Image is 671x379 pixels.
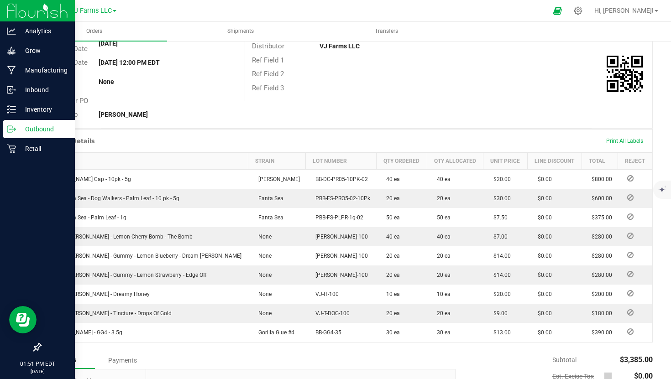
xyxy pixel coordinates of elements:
[489,291,511,297] span: $20.00
[99,78,114,85] strong: None
[252,42,284,50] span: Distributor
[311,329,341,336] span: BB-GG4-35
[7,66,16,75] inline-svg: Manufacturing
[7,105,16,114] inline-svg: Inventory
[252,84,284,92] span: Ref Field 3
[215,27,266,35] span: Shipments
[432,272,451,278] span: 20 ea
[382,176,400,182] span: 40 ea
[254,214,283,221] span: Fanta Sea
[7,125,16,134] inline-svg: Outbound
[382,310,400,317] span: 20 ea
[254,176,300,182] span: [PERSON_NAME]
[489,253,511,259] span: $14.00
[587,310,612,317] span: $180.00
[16,124,71,135] p: Outbound
[314,22,459,41] a: Transfers
[47,214,126,221] span: BB - Fanta Sea - Palm Leaf - 1g
[16,65,71,76] p: Manufacturing
[533,195,552,202] span: $0.00
[362,27,410,35] span: Transfers
[587,253,612,259] span: $280.00
[254,310,272,317] span: None
[382,253,400,259] span: 20 ea
[489,329,511,336] span: $13.00
[311,253,368,259] span: [PERSON_NAME]-100
[624,195,637,200] span: Reject Inventory
[254,253,272,259] span: None
[7,144,16,153] inline-svg: Retail
[95,352,150,369] div: Payments
[587,234,612,240] span: $280.00
[254,329,294,336] span: Gorilla Glue #4
[624,252,637,258] span: Reject Inventory
[168,22,313,41] a: Shipments
[606,138,643,144] span: Print All Labels
[311,234,368,240] span: [PERSON_NAME]-100
[7,85,16,94] inline-svg: Inbound
[382,234,400,240] span: 40 ea
[41,152,248,169] th: Item
[47,195,179,202] span: BB - Fanta Sea - Dog Walkers - Palm Leaf - 10 pk - 5g
[70,7,112,15] span: VJ Farms LLC
[552,356,577,363] span: Subtotal
[533,310,552,317] span: $0.00
[254,234,272,240] span: None
[382,195,400,202] span: 20 ea
[618,152,652,169] th: Reject
[587,176,612,182] span: $800.00
[587,195,612,202] span: $600.00
[99,111,148,118] strong: [PERSON_NAME]
[47,272,207,278] span: Valley [PERSON_NAME] - Gummy - Lemon Strawberry - Edge Off
[16,143,71,154] p: Retail
[624,271,637,277] span: Reject Inventory
[74,27,115,35] span: Orders
[252,56,284,64] span: Ref Field 1
[47,291,150,297] span: Valley [PERSON_NAME] - Dreamy Honey
[624,310,637,315] span: Reject Inventory
[624,329,637,334] span: Reject Inventory
[624,176,637,181] span: Reject Inventory
[620,355,653,364] span: $3,385.00
[432,234,451,240] span: 40 ea
[4,368,71,375] p: [DATE]
[47,176,131,182] span: [PERSON_NAME] Cap - 10pk - 5g
[99,59,160,66] strong: [DATE] 12:00 PM EDT
[533,329,552,336] span: $0.00
[594,7,654,14] span: Hi, [PERSON_NAME]!
[16,104,71,115] p: Inventory
[489,195,511,202] span: $30.00
[311,176,368,182] span: BB-DC-PR05-10PK-02
[254,291,272,297] span: None
[587,272,612,278] span: $280.00
[432,195,451,202] span: 20 ea
[432,310,451,317] span: 20 ea
[7,46,16,55] inline-svg: Grow
[252,70,284,78] span: Ref Field 2
[254,195,283,202] span: Fanta Sea
[489,214,508,221] span: $7.50
[16,84,71,95] p: Inbound
[47,253,241,259] span: Valley [PERSON_NAME] - Gummy - Lemon Blueberry - Dream [PERSON_NAME]
[607,56,643,92] img: Scan me!
[47,329,122,336] span: [PERSON_NAME] - GG4 - 3.5g
[99,40,118,47] strong: [DATE]
[582,152,618,169] th: Total
[47,234,193,240] span: Valley [PERSON_NAME] - Lemon Cherry Bomb - The Bomb
[572,6,584,15] div: Manage settings
[432,291,451,297] span: 10 ea
[9,306,37,333] iframe: Resource center
[432,214,451,221] span: 50 ea
[432,329,451,336] span: 30 ea
[22,22,167,41] a: Orders
[489,176,511,182] span: $20.00
[624,291,637,296] span: Reject Inventory
[533,253,552,259] span: $0.00
[489,234,508,240] span: $7.00
[320,42,360,50] strong: VJ Farms LLC
[311,195,370,202] span: PBB-FS-PRO5-02-10Pk
[607,56,643,92] qrcode: 00002139
[311,291,339,297] span: VJ-H-100
[432,253,451,259] span: 20 ea
[547,2,568,20] span: Open Ecommerce Menu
